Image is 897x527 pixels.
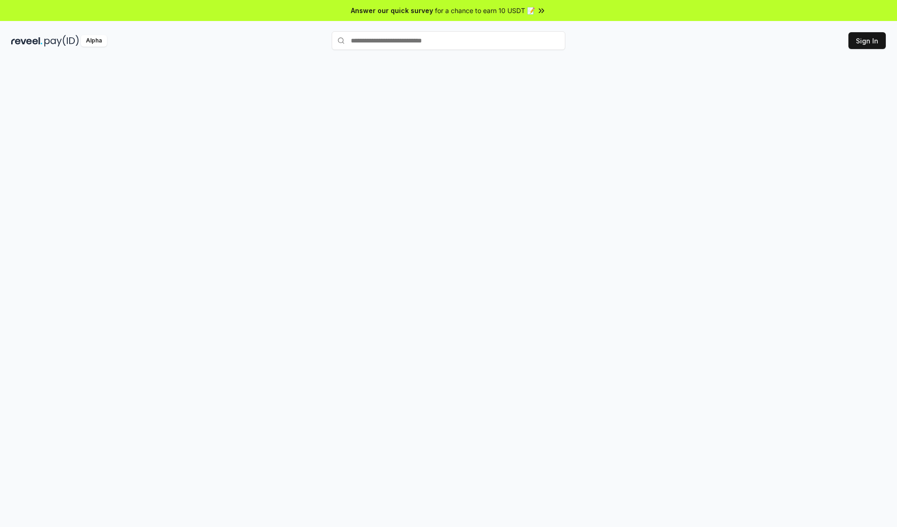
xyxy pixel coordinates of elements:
img: reveel_dark [11,35,43,47]
img: pay_id [44,35,79,47]
span: for a chance to earn 10 USDT 📝 [435,6,535,15]
span: Answer our quick survey [351,6,433,15]
button: Sign In [848,32,886,49]
div: Alpha [81,35,107,47]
